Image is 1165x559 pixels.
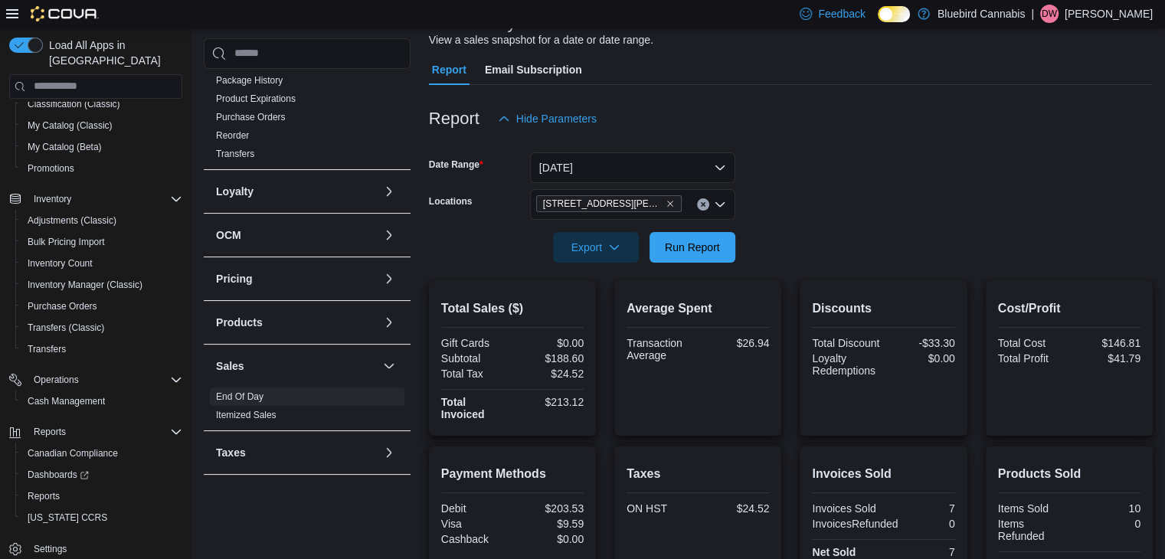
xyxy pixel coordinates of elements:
[21,319,182,337] span: Transfers (Classic)
[998,465,1140,483] h2: Products Sold
[28,395,105,407] span: Cash Management
[627,337,695,361] div: Transaction Average
[485,54,582,85] span: Email Subscription
[28,119,113,132] span: My Catalog (Classic)
[665,240,720,255] span: Run Report
[543,196,663,211] span: [STREET_ADDRESS][PERSON_NAME]
[3,369,188,391] button: Operations
[28,540,73,558] a: Settings
[216,148,254,160] span: Transfers
[887,502,955,515] div: 7
[28,300,97,312] span: Purchase Orders
[998,518,1066,542] div: Items Refunded
[216,271,377,286] button: Pricing
[15,93,188,115] button: Classification (Classic)
[812,299,954,318] h2: Discounts
[34,543,67,555] span: Settings
[441,352,509,364] div: Subtotal
[28,141,102,153] span: My Catalog (Beta)
[216,184,377,199] button: Loyalty
[1031,5,1034,23] p: |
[562,232,630,263] span: Export
[21,95,182,113] span: Classification (Classic)
[34,193,71,205] span: Inventory
[887,337,955,349] div: -$33.30
[812,352,880,377] div: Loyalty Redemptions
[887,546,955,558] div: 7
[216,112,286,123] a: Purchase Orders
[216,75,283,86] a: Package History
[15,210,188,231] button: Adjustments (Classic)
[429,110,479,128] h3: Report
[1065,5,1153,23] p: [PERSON_NAME]
[21,211,123,230] a: Adjustments (Classic)
[380,226,398,244] button: OCM
[998,299,1140,318] h2: Cost/Profit
[216,315,263,330] h3: Products
[1072,352,1140,364] div: $41.79
[938,5,1025,23] p: Bluebird Cannabis
[1072,337,1140,349] div: $146.81
[1072,502,1140,515] div: 10
[28,539,182,558] span: Settings
[515,337,584,349] div: $0.00
[21,95,126,113] a: Classification (Classic)
[380,443,398,462] button: Taxes
[34,426,66,438] span: Reports
[28,371,85,389] button: Operations
[812,337,880,349] div: Total Discount
[15,136,188,158] button: My Catalog (Beta)
[216,445,377,460] button: Taxes
[515,368,584,380] div: $24.52
[515,352,584,364] div: $188.60
[21,392,111,410] a: Cash Management
[21,319,110,337] a: Transfers (Classic)
[28,236,105,248] span: Bulk Pricing Import
[216,391,263,402] a: End Of Day
[627,299,769,318] h2: Average Spent
[21,159,182,178] span: Promotions
[887,352,955,364] div: $0.00
[21,116,182,135] span: My Catalog (Classic)
[530,152,735,183] button: [DATE]
[429,32,653,48] div: View a sales snapshot for a date or date range.
[441,368,509,380] div: Total Tax
[34,374,79,386] span: Operations
[21,466,95,484] a: Dashboards
[28,322,104,334] span: Transfers (Classic)
[515,502,584,515] div: $203.53
[15,231,188,253] button: Bulk Pricing Import
[21,297,103,315] a: Purchase Orders
[812,518,898,530] div: InvoicesRefunded
[21,392,182,410] span: Cash Management
[21,508,113,527] a: [US_STATE] CCRS
[441,465,584,483] h2: Payment Methods
[21,340,182,358] span: Transfers
[216,409,277,421] span: Itemized Sales
[818,6,865,21] span: Feedback
[28,190,77,208] button: Inventory
[998,337,1066,349] div: Total Cost
[31,6,99,21] img: Cova
[15,296,188,317] button: Purchase Orders
[998,352,1066,364] div: Total Profit
[441,533,509,545] div: Cashback
[216,130,249,141] a: Reorder
[441,518,509,530] div: Visa
[380,357,398,375] button: Sales
[1072,518,1140,530] div: 0
[28,423,182,441] span: Reports
[216,358,244,374] h3: Sales
[216,391,263,403] span: End Of Day
[516,111,597,126] span: Hide Parameters
[650,232,735,263] button: Run Report
[15,507,188,528] button: [US_STATE] CCRS
[904,518,954,530] div: 0
[216,111,286,123] span: Purchase Orders
[21,233,111,251] a: Bulk Pricing Import
[216,129,249,142] span: Reorder
[536,195,682,212] span: 1356 Clyde Ave.
[216,271,252,286] h3: Pricing
[3,188,188,210] button: Inventory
